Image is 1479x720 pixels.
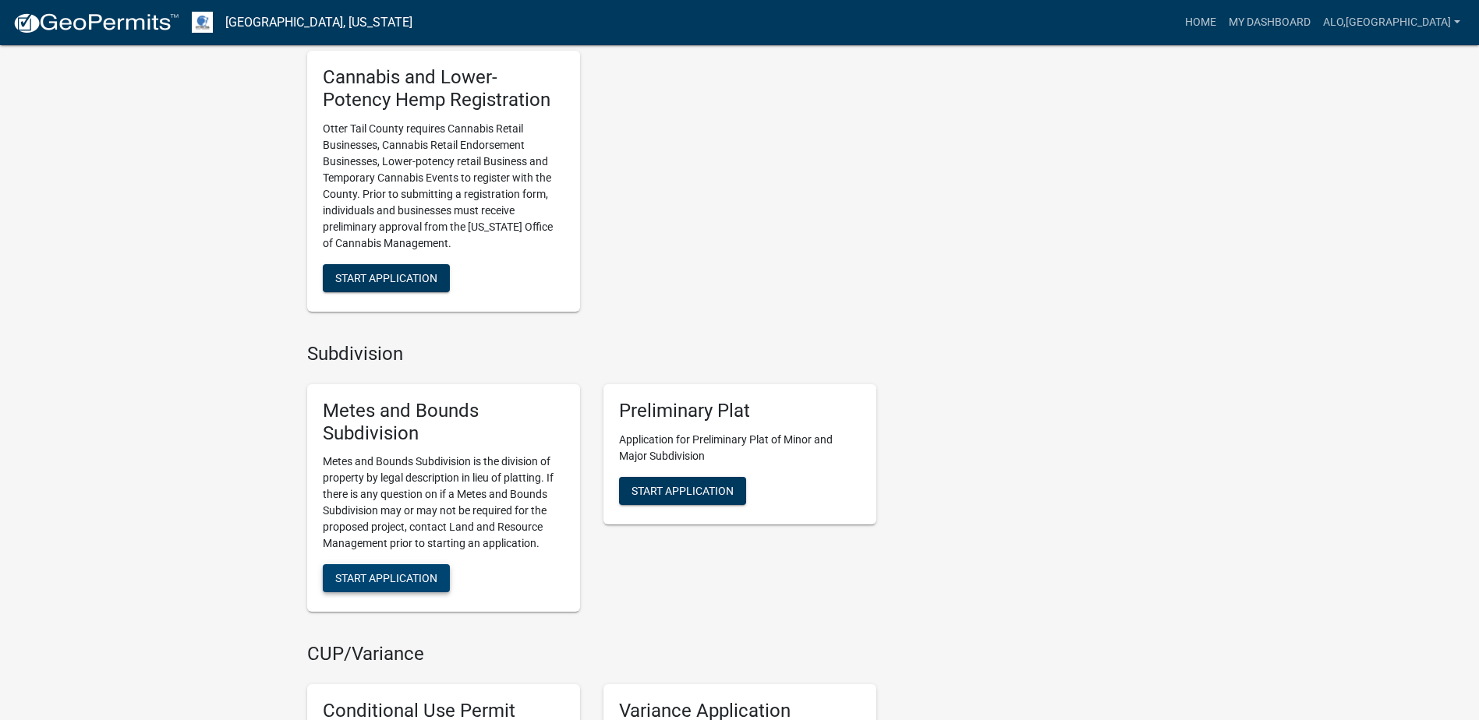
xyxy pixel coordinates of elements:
[225,9,412,36] a: [GEOGRAPHIC_DATA], [US_STATE]
[192,12,213,33] img: Otter Tail County, Minnesota
[335,272,437,284] span: Start Application
[1222,8,1317,37] a: My Dashboard
[307,643,876,665] h4: CUP/Variance
[1317,8,1467,37] a: ALO,[GEOGRAPHIC_DATA]
[323,121,564,252] p: Otter Tail County requires Cannabis Retail Businesses, Cannabis Retail Endorsement Businesses, Lo...
[1179,8,1222,37] a: Home
[323,454,564,552] p: Metes and Bounds Subdivision is the division of property by legal description in lieu of platting...
[323,264,450,292] button: Start Application
[307,343,876,365] h4: Subdivision
[323,400,564,445] h5: Metes and Bounds Subdivision
[619,432,861,464] p: Application for Preliminary Plat of Minor and Major Subdivision
[619,477,746,505] button: Start Application
[619,400,861,422] h5: Preliminary Plat
[335,572,437,584] span: Start Application
[323,66,564,111] h5: Cannabis and Lower-Potency Hemp Registration
[632,484,734,496] span: Start Application
[323,564,450,592] button: Start Application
